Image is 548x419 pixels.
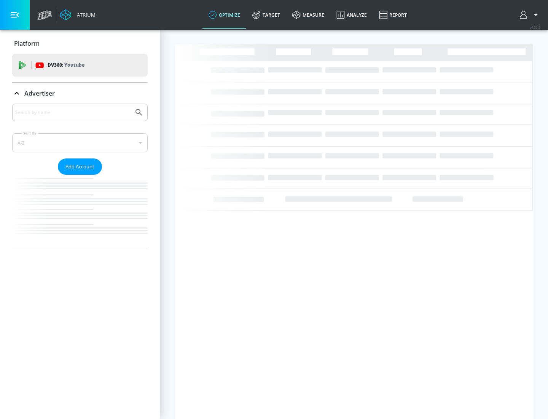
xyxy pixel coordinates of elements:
p: Advertiser [24,89,55,98]
p: Platform [14,39,40,48]
a: Report [373,1,413,29]
div: Advertiser [12,104,148,249]
a: Atrium [60,9,96,21]
div: Advertiser [12,83,148,104]
input: Search by name [15,107,131,117]
span: v 4.22.2 [530,25,540,29]
label: Sort By [22,131,38,136]
a: measure [286,1,330,29]
div: DV360: Youtube [12,54,148,77]
div: A-Z [12,133,148,152]
a: Target [246,1,286,29]
div: Atrium [74,11,96,18]
button: Add Account [58,158,102,175]
span: Add Account [65,162,94,171]
p: Youtube [64,61,84,69]
a: Analyze [330,1,373,29]
div: Platform [12,33,148,54]
a: optimize [202,1,246,29]
p: DV360: [48,61,84,69]
nav: list of Advertiser [12,175,148,249]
